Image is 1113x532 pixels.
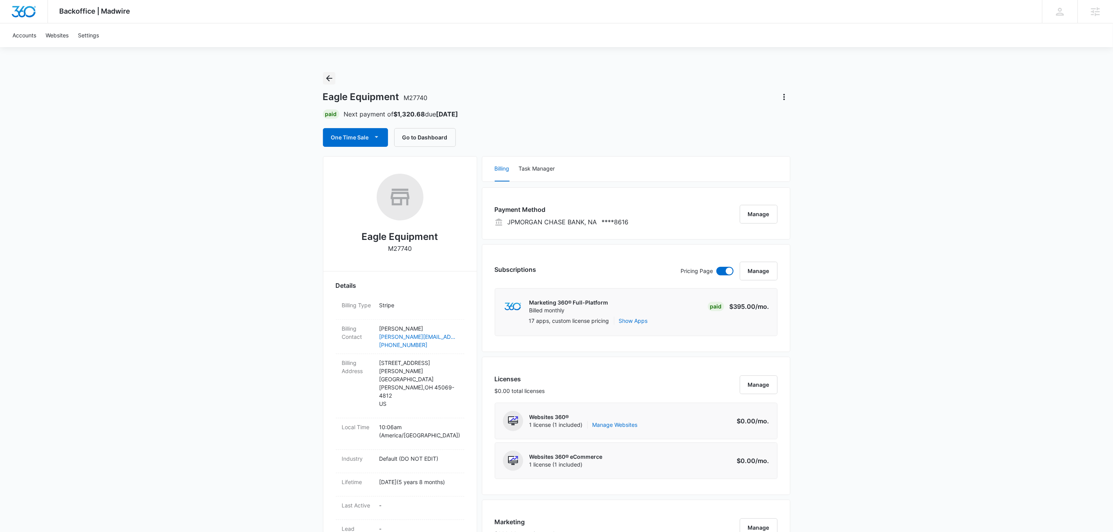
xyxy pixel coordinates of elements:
[342,324,373,341] dt: Billing Contact
[342,359,373,375] dt: Billing Address
[379,301,458,309] p: Stripe
[508,217,597,227] p: JPMORGAN CHASE BANK, NA
[733,456,769,465] p: $0.00
[388,244,412,253] p: M27740
[344,109,459,119] p: Next payment of due
[756,303,769,310] span: /mo.
[342,501,373,509] dt: Last Active
[495,265,536,274] h3: Subscriptions
[394,110,425,118] strong: $1,320.68
[436,110,459,118] strong: [DATE]
[336,473,464,497] div: Lifetime[DATE](5 years 8 months)
[529,307,609,314] p: Billed monthly
[336,296,464,320] div: Billing TypeStripe
[495,387,545,395] p: $0.00 total licenses
[379,454,458,463] p: Default (DO NOT EDIT)
[708,302,724,311] div: Paid
[379,324,458,333] p: [PERSON_NAME]
[740,262,778,280] button: Manage
[379,478,458,486] p: [DATE] ( 5 years 8 months )
[8,23,41,47] a: Accounts
[778,91,790,103] button: Actions
[73,23,104,47] a: Settings
[740,375,778,394] button: Manage
[730,302,769,311] p: $395.00
[495,157,510,181] button: Billing
[342,478,373,486] dt: Lifetime
[529,413,638,421] p: Websites 360®
[342,423,373,431] dt: Local Time
[362,230,438,244] h2: Eagle Equipment
[336,354,464,418] div: Billing Address[STREET_ADDRESS][PERSON_NAME][GEOGRAPHIC_DATA][PERSON_NAME],OH 45069-4812US
[756,457,769,465] span: /mo.
[379,333,458,341] a: [PERSON_NAME][EMAIL_ADDRESS][DOMAIN_NAME]
[495,374,545,384] h3: Licenses
[495,517,555,527] h3: Marketing
[681,267,713,275] p: Pricing Page
[60,7,131,15] span: Backoffice | Madwire
[495,205,629,214] h3: Payment Method
[504,303,521,311] img: marketing360Logo
[379,501,458,509] p: -
[323,128,388,147] button: One Time Sale
[394,128,456,147] button: Go to Dashboard
[740,205,778,224] button: Manage
[336,418,464,450] div: Local Time10:06am (America/[GEOGRAPHIC_DATA])
[41,23,73,47] a: Websites
[529,453,603,461] p: Websites 360® eCommerce
[323,72,335,85] button: Back
[379,423,458,439] p: 10:06am ( America/[GEOGRAPHIC_DATA] )
[323,109,339,119] div: Paid
[379,359,458,408] p: [STREET_ADDRESS][PERSON_NAME] [GEOGRAPHIC_DATA][PERSON_NAME] , OH 45069-4812 US
[379,341,458,349] a: [PHONE_NUMBER]
[336,281,356,290] span: Details
[733,416,769,426] p: $0.00
[529,317,609,325] p: 17 apps, custom license pricing
[336,450,464,473] div: IndustryDefault (DO NOT EDIT)
[519,157,555,181] button: Task Manager
[336,497,464,520] div: Last Active-
[529,299,609,307] p: Marketing 360® Full-Platform
[619,317,648,325] button: Show Apps
[404,94,428,102] span: M27740
[323,91,428,103] h1: Eagle Equipment
[529,421,638,429] span: 1 license (1 included)
[756,417,769,425] span: /mo.
[593,421,638,429] a: Manage Websites
[342,454,373,463] dt: Industry
[336,320,464,354] div: Billing Contact[PERSON_NAME][PERSON_NAME][EMAIL_ADDRESS][DOMAIN_NAME][PHONE_NUMBER]
[342,301,373,309] dt: Billing Type
[529,461,603,469] span: 1 license (1 included)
